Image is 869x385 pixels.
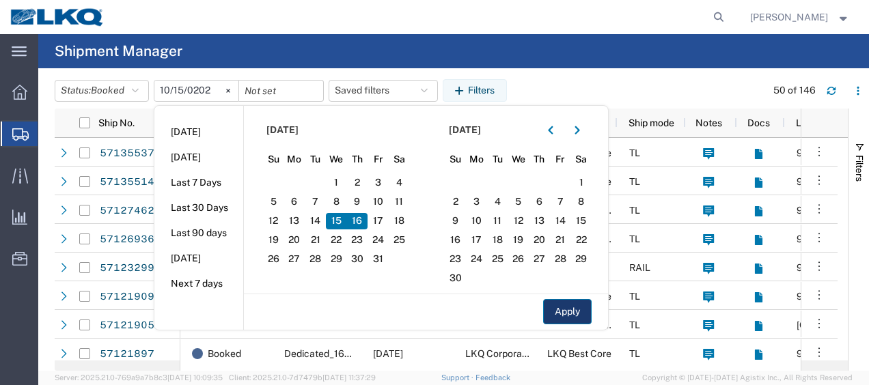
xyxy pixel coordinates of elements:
span: 3 [368,175,389,191]
span: 4 [487,194,508,210]
span: Docs [747,117,770,128]
span: TL [629,319,640,330]
span: Th [529,152,550,167]
input: Not set [154,81,238,101]
a: 57135537 [99,142,155,164]
span: [DATE] 11:37:29 [322,373,376,382]
span: 10 [466,213,487,229]
span: Mo [284,152,305,167]
button: [PERSON_NAME] [749,9,851,25]
div: 50 of 146 [773,83,816,98]
span: Su [263,152,284,167]
li: Last 90 days [154,220,243,246]
span: 17 [466,232,487,248]
span: 30 [445,270,467,287]
span: 25 [487,251,508,268]
li: [DATE] [154,246,243,271]
span: 14 [305,213,326,229]
span: 15 [570,213,592,229]
span: Tu [487,152,508,167]
span: 9 [347,194,368,210]
span: TL [629,233,640,244]
span: 25 [389,232,410,248]
button: Saved filters [329,80,438,102]
span: TL [629,291,640,302]
span: RAIL [629,262,650,273]
span: 13 [529,213,550,229]
span: 1 [326,175,347,191]
span: 20 [529,232,550,248]
span: 3 [466,194,487,210]
a: 57121897 [99,343,155,365]
span: 20 [284,232,305,248]
span: 26 [263,251,284,268]
span: 15 [326,213,347,229]
span: Sa [570,152,592,167]
span: Dedicated_1635_1760_Eng Trans [284,348,432,359]
span: Mo [466,152,487,167]
span: TL [629,348,640,359]
span: TL [629,147,640,158]
span: 30 [347,251,368,268]
span: Filters [854,155,865,182]
img: logo [10,7,105,27]
span: 10 [368,194,389,210]
span: 16 [445,232,467,248]
span: 18 [389,213,410,229]
span: 22 [326,232,347,248]
button: Filters [443,79,507,101]
span: 18 [487,232,508,248]
span: 8 [570,194,592,210]
span: 24 [466,251,487,268]
span: 27 [284,251,305,268]
span: 16 [347,213,368,229]
span: 4 [389,175,410,191]
li: Last 30 Days [154,195,243,220]
span: 6 [529,194,550,210]
span: 8 [326,194,347,210]
span: 27 [529,251,550,268]
span: LKQ Corporation [465,348,538,359]
a: 57121909 [99,285,155,307]
span: Booked [91,85,124,96]
li: Last 7 Days [154,170,243,195]
span: Booked [208,339,241,368]
span: 6 [284,194,305,210]
span: 26 [508,251,529,268]
a: 57121905 [99,314,155,336]
span: TL [629,205,640,216]
button: Status:Booked [55,80,149,102]
a: 57126936 [99,228,155,250]
span: 29 [570,251,592,268]
span: 23 [445,251,467,268]
span: Fr [368,152,389,167]
span: 31 [368,251,389,268]
span: Fr [550,152,571,167]
span: Ship mode [629,117,674,128]
span: 2 [445,194,467,210]
span: 13 [284,213,305,229]
span: 5 [508,194,529,210]
span: Su [445,152,467,167]
span: LKQ Best Core [547,348,611,359]
span: 11/18/2025 [373,348,403,359]
span: Sa [389,152,410,167]
span: 11 [389,194,410,210]
span: 14 [550,213,571,229]
a: 57123299 [99,257,155,279]
span: 1 [570,175,592,191]
span: 17 [368,213,389,229]
span: 12 [508,213,529,229]
span: Client: 2025.21.0-7d7479b [229,373,376,382]
span: 2 [347,175,368,191]
span: Robert Benette [750,10,828,25]
span: 28 [550,251,571,268]
span: 9 [445,213,467,229]
span: 19 [263,232,284,248]
li: [DATE] [154,119,243,145]
a: 57127462 [99,199,155,221]
span: 5 [263,194,284,210]
h4: Shipment Manager [55,34,182,68]
span: Ship No. [98,117,135,128]
span: 7 [550,194,571,210]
